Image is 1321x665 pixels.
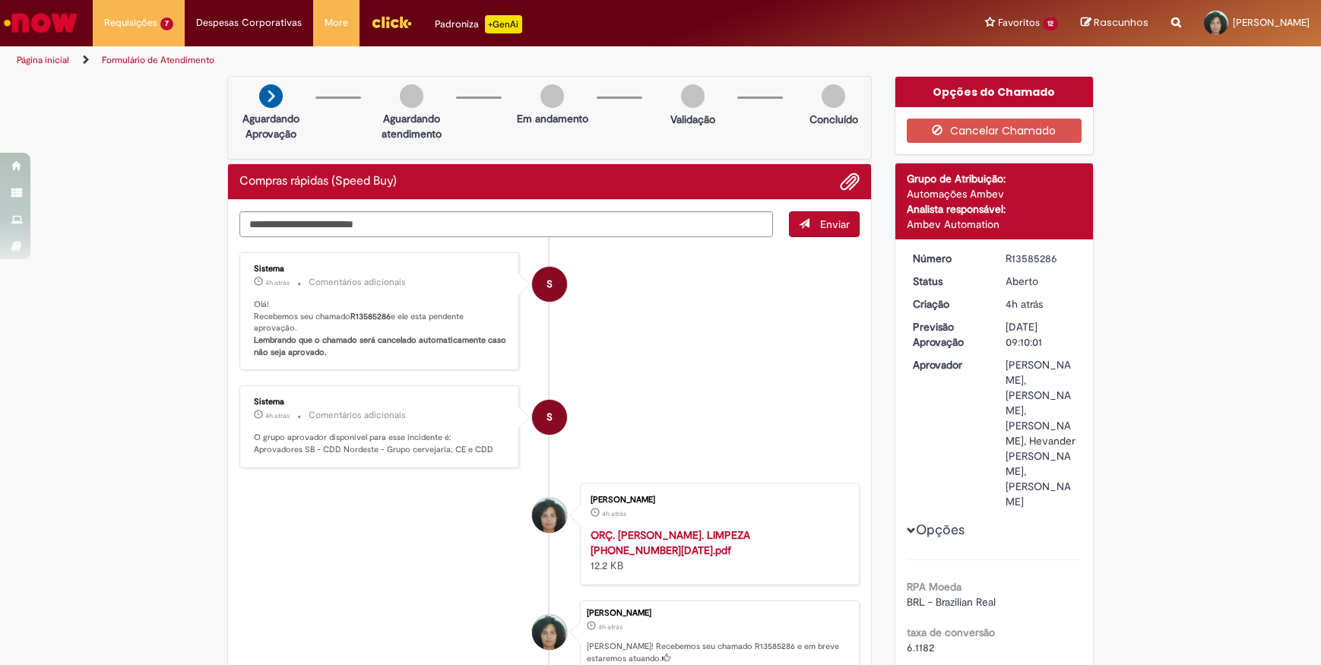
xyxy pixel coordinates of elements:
button: Enviar [789,211,860,237]
div: Padroniza [435,15,522,33]
img: click_logo_yellow_360x200.png [371,11,412,33]
b: Lembrando que o chamado será cancelado automaticamente caso não seja aprovado. [254,334,508,358]
img: img-circle-grey.png [681,84,705,108]
div: Rafaela Alvina Barata [532,615,567,650]
span: 12 [1043,17,1058,30]
dt: Criação [901,296,995,312]
a: Página inicial [17,54,69,66]
b: RPA Moeda [907,580,961,594]
dt: Previsão Aprovação [901,319,995,350]
div: Opções do Chamado [895,77,1094,107]
textarea: Digite sua mensagem aqui... [239,211,773,237]
div: Automações Ambev [907,186,1082,201]
div: Rafaela Alvina Barata [532,498,567,533]
img: img-circle-grey.png [400,84,423,108]
span: S [546,266,553,302]
div: 12.2 KB [591,527,844,573]
img: arrow-next.png [259,84,283,108]
div: System [532,400,567,435]
time: 01/10/2025 11:10:13 [265,278,290,287]
dt: Aprovador [901,357,995,372]
span: Requisições [104,15,157,30]
div: Aberto [1006,274,1076,289]
span: Enviar [820,217,850,231]
time: 01/10/2025 11:10:10 [265,411,290,420]
div: Sistema [254,264,507,274]
ul: Trilhas de página [11,46,870,74]
span: Favoritos [998,15,1040,30]
div: [PERSON_NAME], [PERSON_NAME], [PERSON_NAME], Hevander [PERSON_NAME], [PERSON_NAME] [1006,357,1076,509]
p: O grupo aprovador disponível para esse incidente é: Aprovadores SB - CDD Nordeste - Grupo cerveja... [254,432,507,455]
p: +GenAi [485,15,522,33]
p: Aguardando Aprovação [234,111,308,141]
b: R13585286 [350,311,391,322]
span: 7 [160,17,173,30]
time: 01/10/2025 11:10:01 [598,622,622,632]
span: 4h atrás [602,509,626,518]
img: img-circle-grey.png [540,84,564,108]
span: S [546,399,553,435]
time: 01/10/2025 11:10:01 [1006,297,1043,311]
p: Olá! Recebemos seu chamado e ele esta pendente aprovação. [254,299,507,359]
dt: Número [901,251,995,266]
div: Analista responsável: [907,201,1082,217]
button: Cancelar Chamado [907,119,1082,143]
img: img-circle-grey.png [822,84,845,108]
h2: Compras rápidas (Speed Buy) Histórico de tíquete [239,175,397,188]
span: 4h atrás [265,278,290,287]
div: [DATE] 09:10:01 [1006,319,1076,350]
a: Rascunhos [1081,16,1148,30]
div: Sistema [254,397,507,407]
a: ORÇ. [PERSON_NAME]. LIMPEZA [PHONE_NUMBER][DATE].pdf [591,528,750,557]
div: R13585286 [1006,251,1076,266]
span: 6.1182 [907,641,934,654]
div: [PERSON_NAME] [591,496,844,505]
b: taxa de conversão [907,625,995,639]
span: Rascunhos [1094,15,1148,30]
span: 4h atrás [598,622,622,632]
p: Aguardando atendimento [375,111,448,141]
span: More [325,15,348,30]
p: Concluído [809,112,858,127]
div: Ambev Automation [907,217,1082,232]
p: [PERSON_NAME]! Recebemos seu chamado R13585286 e em breve estaremos atuando. [587,641,851,664]
a: Formulário de Atendimento [102,54,214,66]
div: Grupo de Atribuição: [907,171,1082,186]
div: [PERSON_NAME] [587,609,851,618]
small: Comentários adicionais [309,409,406,422]
div: System [532,267,567,302]
p: Validação [670,112,715,127]
button: Adicionar anexos [840,172,860,192]
span: 4h atrás [1006,297,1043,311]
span: Despesas Corporativas [196,15,302,30]
time: 01/10/2025 10:58:07 [602,509,626,518]
div: 01/10/2025 11:10:01 [1006,296,1076,312]
span: [PERSON_NAME] [1233,16,1310,29]
small: Comentários adicionais [309,276,406,289]
img: ServiceNow [2,8,80,38]
dt: Status [901,274,995,289]
p: Em andamento [517,111,588,126]
span: 4h atrás [265,411,290,420]
span: BRL - Brazilian Real [907,595,996,609]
